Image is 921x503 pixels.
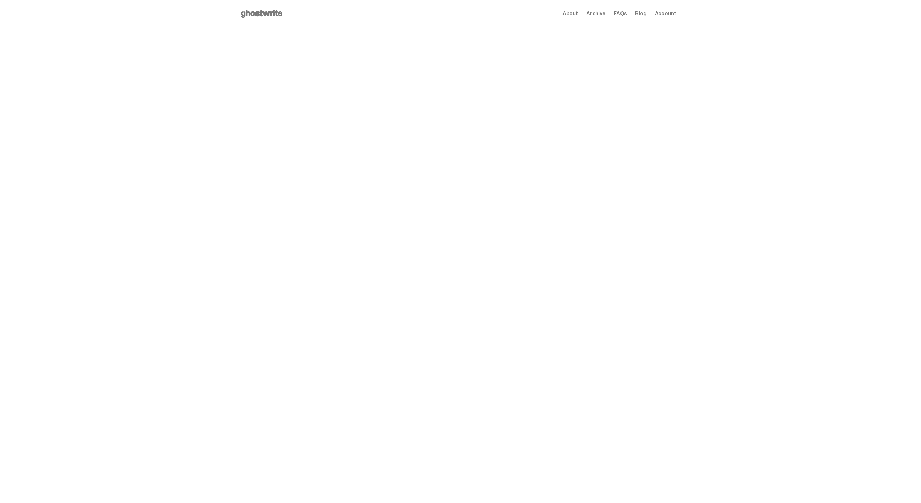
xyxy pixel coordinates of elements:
[655,11,676,16] a: Account
[586,11,605,16] a: Archive
[614,11,627,16] a: FAQs
[635,11,646,16] a: Blog
[562,11,578,16] a: About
